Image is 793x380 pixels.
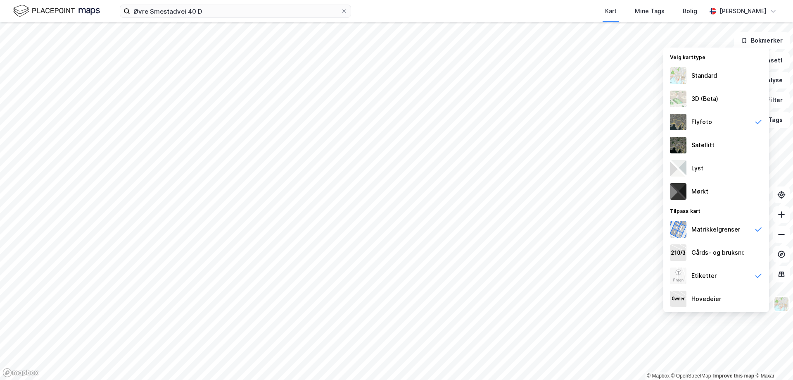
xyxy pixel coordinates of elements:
[670,268,686,284] img: Z
[691,94,718,104] div: 3D (Beta)
[734,32,790,49] button: Bokmerker
[647,373,670,379] a: Mapbox
[670,244,686,261] img: cadastreKeys.547ab17ec502f5a4ef2b.jpeg
[751,112,790,128] button: Tags
[691,163,703,173] div: Lyst
[691,140,715,150] div: Satellitt
[750,92,790,108] button: Filter
[691,294,721,304] div: Hovedeier
[2,368,39,378] a: Mapbox homepage
[635,6,665,16] div: Mine Tags
[752,340,793,380] div: Kontrollprogram for chat
[663,203,769,218] div: Tilpass kart
[691,248,745,258] div: Gårds- og bruksnr.
[774,296,789,312] img: Z
[670,67,686,84] img: Z
[713,373,754,379] a: Improve this map
[691,271,717,281] div: Etiketter
[670,160,686,177] img: luj3wr1y2y3+OchiMxRmMxRlscgabnMEmZ7DJGWxyBpucwSZnsMkZbHIGm5zBJmewyRlscgabnMEmZ7DJGWxyBpucwSZnsMkZ...
[605,6,617,16] div: Kart
[691,71,717,81] div: Standard
[663,49,769,64] div: Velg karttype
[670,114,686,130] img: Z
[670,221,686,238] img: cadastreBorders.cfe08de4b5ddd52a10de.jpeg
[752,340,793,380] iframe: Chat Widget
[670,91,686,107] img: Z
[130,5,341,17] input: Søk på adresse, matrikkel, gårdeiere, leietakere eller personer
[691,225,740,234] div: Matrikkelgrenser
[719,6,767,16] div: [PERSON_NAME]
[691,117,712,127] div: Flyfoto
[671,373,711,379] a: OpenStreetMap
[691,186,708,196] div: Mørkt
[670,291,686,307] img: majorOwner.b5e170eddb5c04bfeeff.jpeg
[683,6,697,16] div: Bolig
[13,4,100,18] img: logo.f888ab2527a4732fd821a326f86c7f29.svg
[670,183,686,200] img: nCdM7BzjoCAAAAAElFTkSuQmCC
[670,137,686,153] img: 9k=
